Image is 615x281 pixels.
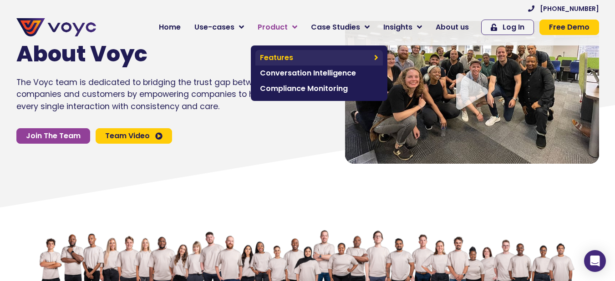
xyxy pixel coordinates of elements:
span: Team Video [105,132,150,140]
span: Compliance Monitoring [260,83,378,94]
a: [PHONE_NUMBER] [528,5,599,12]
p: The Voyc team is dedicated to bridging the trust gap between companies and customers by empowerin... [16,76,277,112]
div: Open Intercom Messenger [584,250,606,272]
span: Use-cases [194,22,234,33]
span: Product [258,22,288,33]
a: Team Video [96,128,172,144]
div: Video play button [454,73,490,111]
span: Features [260,52,370,63]
a: Home [152,18,188,36]
span: About us [436,22,469,33]
span: Case Studies [311,22,360,33]
span: Home [159,22,181,33]
span: Insights [383,22,412,33]
img: voyc-full-logo [16,18,96,36]
span: [PHONE_NUMBER] [540,5,599,12]
a: Product [251,18,304,36]
a: Conversation Intelligence [255,65,383,81]
a: Use-cases [188,18,251,36]
a: Free Demo [539,20,599,35]
a: Join The Team [16,128,90,144]
span: Log In [503,24,524,31]
span: Conversation Intelligence [260,68,378,79]
a: Features [255,50,383,65]
a: About us [429,18,476,36]
a: Insights [376,18,429,36]
span: Join The Team [26,132,81,140]
a: Case Studies [304,18,376,36]
a: Compliance Monitoring [255,81,383,96]
a: Log In [481,20,534,35]
h1: About Voyc [16,41,249,67]
span: Free Demo [549,24,590,31]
